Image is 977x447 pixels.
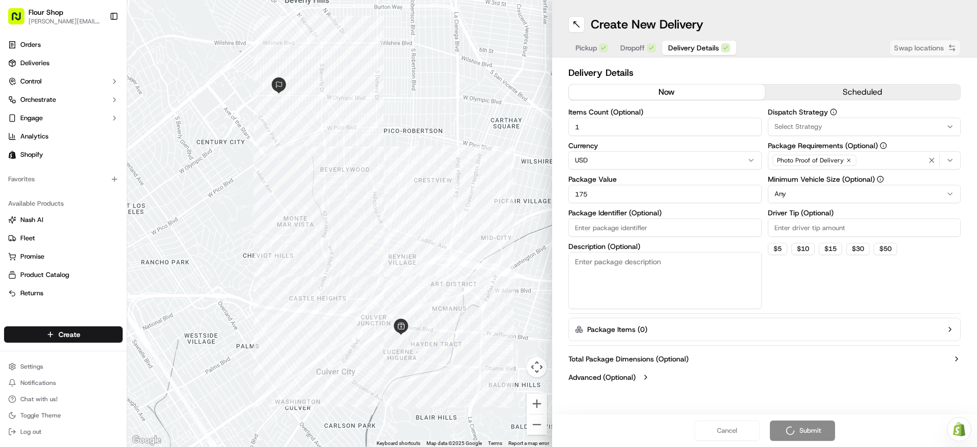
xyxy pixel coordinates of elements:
[765,85,961,100] button: scheduled
[21,97,40,116] img: 9188753566659_6852d8bf1fb38e338040_72.png
[20,252,44,261] span: Promise
[20,95,56,104] span: Orchestrate
[568,243,762,250] label: Description (Optional)
[4,392,123,406] button: Chat with us!
[8,215,119,225] a: Nash AI
[8,289,119,298] a: Returns
[20,289,43,298] span: Returns
[508,440,549,446] a: Report a map error
[874,243,897,255] button: $50
[568,176,762,183] label: Package Value
[877,176,884,183] button: Minimum Vehicle Size (Optional)
[20,59,49,68] span: Deliveries
[568,318,961,341] button: Package Items (0)
[4,4,105,29] button: Flour Shop[PERSON_NAME][EMAIL_ADDRESS][DOMAIN_NAME]
[130,434,163,447] img: Google
[6,223,82,242] a: 📗Knowledge Base
[569,85,765,100] button: now
[130,434,163,447] a: Open this area in Google Maps (opens a new window)
[10,10,31,31] img: Nash
[768,151,961,170] button: Photo Proof of Delivery
[768,218,961,237] input: Enter driver tip amount
[4,147,123,163] a: Shopify
[4,128,123,145] a: Analytics
[768,209,961,216] label: Driver Tip (Optional)
[72,252,123,260] a: Powered byPylon
[591,16,703,33] h1: Create New Delivery
[846,243,870,255] button: $30
[96,228,163,238] span: API Documentation
[620,43,645,53] span: Dropoff
[4,425,123,439] button: Log out
[668,43,719,53] span: Delivery Details
[101,253,123,260] span: Pylon
[568,354,961,364] button: Total Package Dimensions (Optional)
[28,17,101,25] button: [PERSON_NAME][EMAIL_ADDRESS][DOMAIN_NAME]
[4,171,123,187] div: Favorites
[32,158,74,166] span: Regen Pajulas
[82,223,167,242] a: 💻API Documentation
[4,248,123,265] button: Promise
[20,77,42,86] span: Control
[4,195,123,212] div: Available Products
[10,148,26,164] img: Regen Pajulas
[4,92,123,108] button: Orchestrate
[10,132,68,141] div: Past conversations
[880,142,887,149] button: Package Requirements (Optional)
[4,55,123,71] a: Deliveries
[768,108,961,116] label: Dispatch Strategy
[4,73,123,90] button: Control
[4,230,123,246] button: Fleet
[568,108,762,116] label: Items Count (Optional)
[4,285,123,301] button: Returns
[20,395,58,403] span: Chat with us!
[10,41,185,57] p: Welcome 👋
[4,110,123,126] button: Engage
[10,229,18,237] div: 📗
[568,118,762,136] input: Enter number of items
[4,376,123,390] button: Notifications
[59,329,80,340] span: Create
[20,362,43,371] span: Settings
[20,228,78,238] span: Knowledge Base
[568,354,688,364] label: Total Package Dimensions (Optional)
[426,440,482,446] span: Map data ©2025 Google
[830,108,837,116] button: Dispatch Strategy
[568,372,636,382] label: Advanced (Optional)
[527,394,547,414] button: Zoom in
[568,209,762,216] label: Package Identifier (Optional)
[28,7,63,17] button: Flour Shop
[4,37,123,53] a: Orders
[488,440,502,446] a: Terms (opens in new tab)
[76,158,80,166] span: •
[142,185,163,193] span: [DATE]
[20,114,43,123] span: Engage
[137,185,140,193] span: •
[20,411,61,420] span: Toggle Theme
[8,270,119,280] a: Product Catalog
[4,408,123,423] button: Toggle Theme
[377,440,420,447] button: Keyboard shortcuts
[4,267,123,283] button: Product Catalog
[20,150,43,159] span: Shopify
[20,270,69,280] span: Product Catalog
[768,142,961,149] label: Package Requirements (Optional)
[819,243,842,255] button: $15
[768,243,787,255] button: $5
[20,234,35,243] span: Fleet
[86,229,94,237] div: 💻
[8,234,119,243] a: Fleet
[568,142,762,149] label: Currency
[791,243,815,255] button: $10
[527,414,547,435] button: Zoom out
[20,132,48,141] span: Analytics
[82,158,103,166] span: [DATE]
[20,215,43,225] span: Nash AI
[777,156,844,164] span: Photo Proof of Delivery
[8,252,119,261] a: Promise
[4,359,123,374] button: Settings
[774,122,822,131] span: Select Strategy
[10,176,26,192] img: Dianne Alexi Soriano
